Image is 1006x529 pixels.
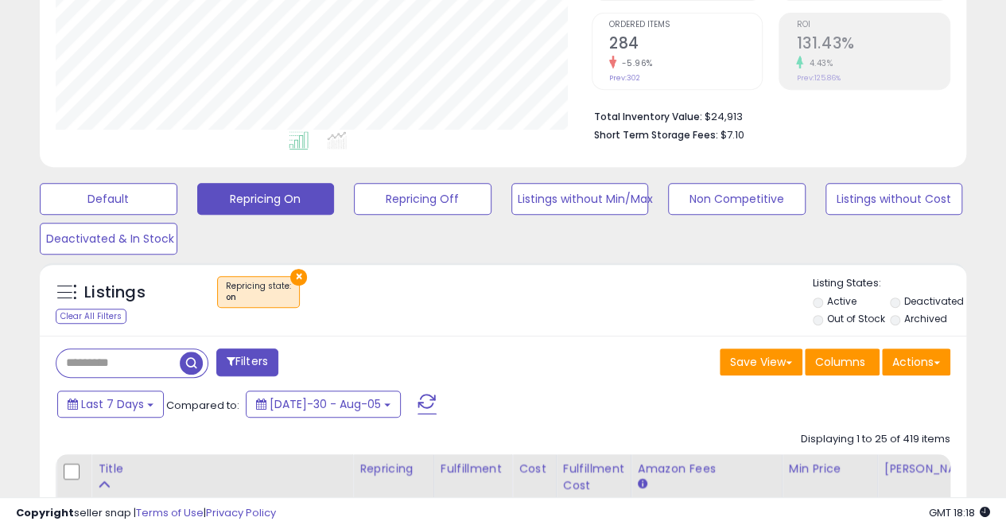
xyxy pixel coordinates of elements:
small: -5.96% [616,57,653,69]
span: Ordered Items [609,21,763,29]
span: 2025-08-13 18:18 GMT [929,505,990,520]
button: Filters [216,348,278,376]
label: Active [826,294,856,308]
small: Prev: 302 [609,73,640,83]
small: 4.43% [803,57,833,69]
div: [PERSON_NAME] [884,461,979,477]
h2: 284 [609,34,763,56]
span: Last 7 Days [81,396,144,412]
span: [DATE]-30 - Aug-05 [270,396,381,412]
b: Total Inventory Value: [594,110,702,123]
div: Min Price [789,461,871,477]
h5: Listings [84,282,146,304]
div: Clear All Filters [56,309,126,324]
small: Amazon Fees. [638,477,647,492]
span: Repricing state : [226,280,291,304]
div: Repricing [359,461,427,477]
span: Columns [815,354,865,370]
li: $24,913 [594,106,938,125]
div: Cost [519,461,550,477]
label: Out of Stock [826,312,884,325]
button: Default [40,183,177,215]
span: $7.10 [721,127,744,142]
button: Repricing Off [354,183,491,215]
small: Prev: 125.86% [796,73,840,83]
span: ROI [796,21,950,29]
button: Non Competitive [668,183,806,215]
div: on [226,292,291,303]
span: Compared to: [166,398,239,413]
button: × [290,269,307,286]
a: Terms of Use [136,505,204,520]
div: seller snap | | [16,506,276,521]
p: Listing States: [813,276,966,291]
button: Listings without Min/Max [511,183,649,215]
button: Actions [882,348,950,375]
div: Amazon Fees [638,461,775,477]
h2: 131.43% [796,34,950,56]
div: Displaying 1 to 25 of 419 items [801,432,950,447]
label: Archived [904,312,947,325]
a: Privacy Policy [206,505,276,520]
button: Columns [805,348,880,375]
button: Last 7 Days [57,391,164,418]
b: Short Term Storage Fees: [594,128,718,142]
button: Deactivated & In Stock [40,223,177,255]
button: Listings without Cost [825,183,963,215]
button: Repricing On [197,183,335,215]
div: Fulfillment Cost [563,461,624,494]
strong: Copyright [16,505,74,520]
label: Deactivated [904,294,964,308]
div: Title [98,461,346,477]
button: [DATE]-30 - Aug-05 [246,391,401,418]
button: Save View [720,348,802,375]
div: Fulfillment [441,461,505,477]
